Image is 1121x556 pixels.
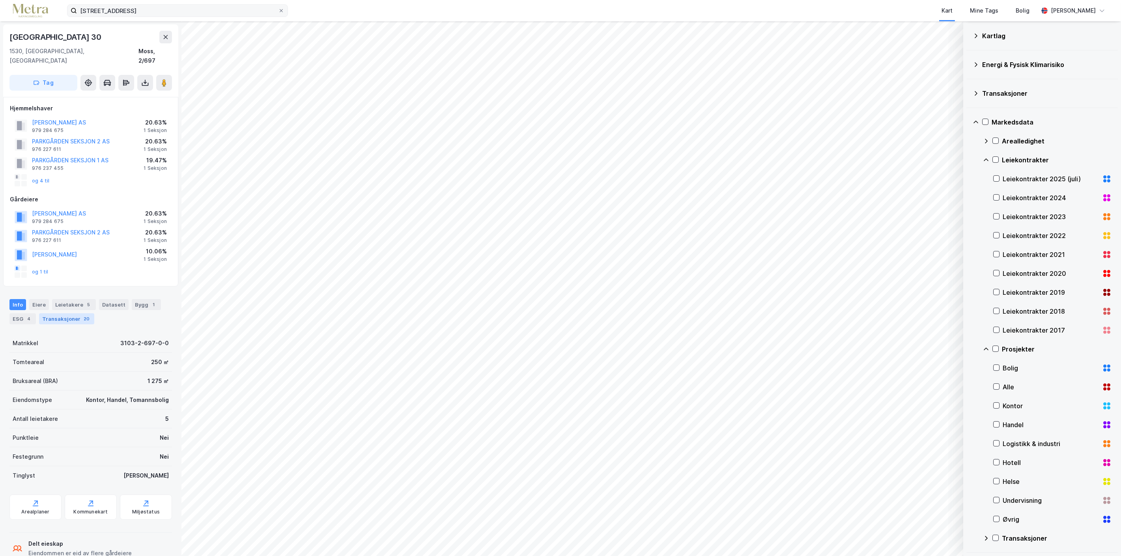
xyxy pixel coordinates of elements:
div: Eiendomstype [13,395,52,405]
div: Markedsdata [992,117,1112,127]
div: Hotell [1003,458,1099,467]
div: 1 Seksjon [144,165,167,171]
div: Bolig [1016,6,1029,15]
div: Info [9,299,26,310]
div: Logistikk & industri [1003,439,1099,448]
div: 20.63% [144,228,167,237]
div: Leiekontrakter [1002,155,1112,165]
div: ESG [9,313,36,324]
div: Leiekontrakter 2024 [1003,193,1099,203]
div: Leiekontrakter 2023 [1003,212,1099,221]
div: Helse [1003,477,1099,486]
div: Tomteareal [13,357,44,367]
div: Leietakere [52,299,96,310]
div: Mine Tags [970,6,998,15]
div: 1 Seksjon [144,218,167,225]
div: Leiekontrakter 2021 [1003,250,1099,259]
div: Bygg [132,299,161,310]
div: 1530, [GEOGRAPHIC_DATA], [GEOGRAPHIC_DATA] [9,46,138,65]
div: Bolig [1003,363,1099,373]
div: [GEOGRAPHIC_DATA] 30 [9,31,103,43]
div: Alle [1003,382,1099,392]
iframe: Chat Widget [1082,518,1121,556]
div: Arealledighet [1002,136,1112,146]
div: 250 ㎡ [151,357,169,367]
div: 3103-2-697-0-0 [120,338,169,348]
div: Leiekontrakter 2018 [1003,307,1099,316]
div: Gårdeiere [10,195,172,204]
div: Festegrunn [13,452,43,461]
div: Bruksareal (BRA) [13,376,58,386]
div: Punktleie [13,433,39,443]
div: 1 Seksjon [144,146,167,152]
div: Prosjekter [1002,344,1112,354]
div: Datasett [99,299,129,310]
div: Kart [942,6,953,15]
div: Moss, 2/697 [138,46,172,65]
div: 1 Seksjon [144,256,167,262]
div: Transaksjoner [1002,534,1112,543]
input: Søk på adresse, matrikkel, gårdeiere, leietakere eller personer [77,5,278,17]
div: Nei [160,452,169,461]
div: Leiekontrakter 2025 (juli) [1003,174,1099,184]
div: [PERSON_NAME] [1051,6,1096,15]
div: 976 227 611 [32,237,61,244]
div: 20.63% [144,209,167,218]
div: 976 237 455 [32,165,64,171]
div: 20.63% [144,137,167,146]
div: [PERSON_NAME] [123,471,169,480]
div: 20 [82,315,91,323]
div: Kontor [1003,401,1099,411]
img: metra-logo.256734c3b2bbffee19d4.png [13,4,48,18]
div: Antall leietakere [13,414,58,424]
div: Leiekontrakter 2020 [1003,269,1099,278]
div: 20.63% [144,118,167,127]
div: Øvrig [1003,515,1099,524]
div: Leiekontrakter 2019 [1003,288,1099,297]
div: Arealplaner [21,509,49,515]
div: Undervisning [1003,496,1099,505]
div: 979 284 675 [32,218,64,225]
button: Tag [9,75,77,91]
div: 5 [165,414,169,424]
div: 5 [85,301,93,309]
div: Kontor, Handel, Tomannsbolig [86,395,169,405]
div: 10.06% [144,247,167,256]
div: Delt eieskap [28,539,132,549]
div: 1 Seksjon [144,127,167,134]
div: Leiekontrakter 2017 [1003,325,1099,335]
div: Miljøstatus [132,509,160,515]
div: Kartlag [982,31,1112,41]
div: Leiekontrakter 2022 [1003,231,1099,240]
div: Transaksjoner [39,313,94,324]
div: Transaksjoner [982,89,1112,98]
div: Kontrollprogram for chat [1082,518,1121,556]
div: Hjemmelshaver [10,104,172,113]
div: 1 [150,301,158,309]
div: Matrikkel [13,338,38,348]
div: Energi & Fysisk Klimarisiko [982,60,1112,69]
div: Kommunekart [73,509,108,515]
div: Handel [1003,420,1099,430]
div: 19.47% [144,156,167,165]
div: 979 284 675 [32,127,64,134]
div: 1 275 ㎡ [148,376,169,386]
div: Tinglyst [13,471,35,480]
div: Eiere [29,299,49,310]
div: Nei [160,433,169,443]
div: 976 227 611 [32,146,61,152]
div: 4 [25,315,33,323]
div: 1 Seksjon [144,237,167,244]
